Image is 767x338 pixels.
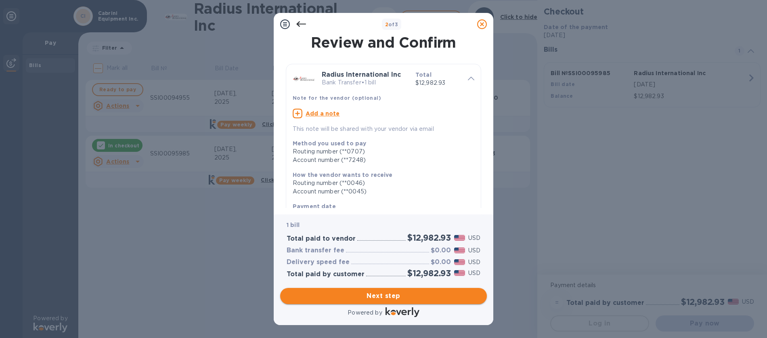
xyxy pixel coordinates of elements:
[407,233,451,243] h2: $12,982.93
[287,235,356,243] h3: Total paid to vendor
[322,71,401,78] b: Radius International Inc
[468,258,480,267] p: USD
[454,270,465,276] img: USD
[348,309,382,317] p: Powered by
[386,307,419,317] img: Logo
[431,258,451,266] h3: $0.00
[287,247,344,254] h3: Bank transfer fee
[293,125,474,133] p: This note will be shared with your vendor via email
[306,110,340,117] u: Add a note
[293,172,393,178] b: How the vendor wants to receive
[287,271,365,278] h3: Total paid by customer
[322,78,409,87] p: Bank Transfer • 1 bill
[468,234,480,242] p: USD
[454,259,465,265] img: USD
[293,71,474,133] div: Radius International IncBank Transfer•1 billTotal$12,982.93Note for the vendor (optional)Add a no...
[293,203,336,210] b: Payment date
[415,71,432,78] b: Total
[280,288,487,304] button: Next step
[468,246,480,255] p: USD
[385,21,388,27] span: 2
[293,187,468,196] div: Account number (**0045)
[468,269,480,277] p: USD
[287,222,300,228] b: 1 bill
[415,79,461,87] p: $12,982.93
[284,34,483,51] h1: Review and Confirm
[293,95,381,101] b: Note for the vendor (optional)
[293,147,468,156] div: Routing number (**0707)
[454,235,465,241] img: USD
[407,268,451,278] h2: $12,982.93
[385,21,398,27] b: of 3
[431,247,451,254] h3: $0.00
[454,248,465,253] img: USD
[293,140,366,147] b: Method you used to pay
[293,179,468,187] div: Routing number (**0046)
[293,156,468,164] div: Account number (**7248)
[287,258,350,266] h3: Delivery speed fee
[287,291,480,301] span: Next step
